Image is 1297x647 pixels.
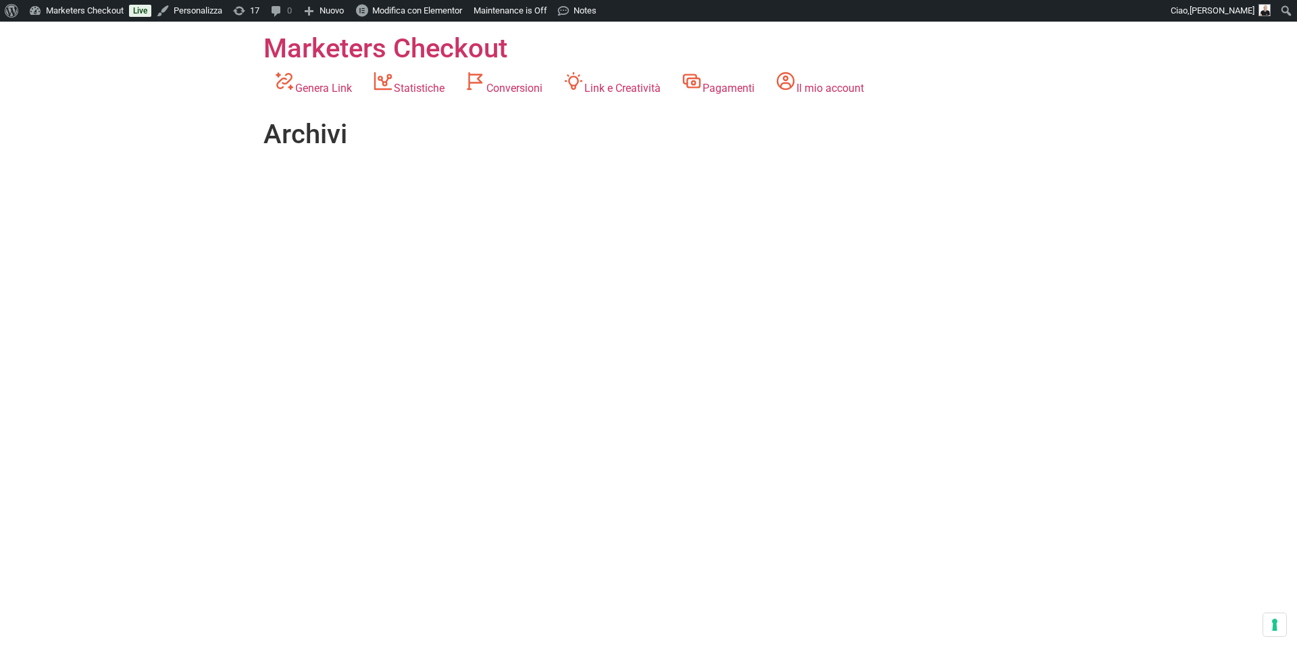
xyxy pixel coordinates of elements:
a: Marketers Checkout [263,32,507,64]
img: payments.svg [681,70,703,92]
span: [PERSON_NAME] [1190,5,1254,16]
nav: Menu principale [263,65,874,102]
a: Pagamenti [671,65,765,102]
a: Conversioni [455,65,553,102]
a: Statistiche [362,65,455,102]
img: stats.svg [372,70,394,92]
img: creativity.svg [563,70,584,92]
img: conversion-2.svg [465,70,486,92]
h1: Archivi [263,118,1034,151]
a: Live [129,5,151,17]
span: Modifica con Elementor [372,5,462,16]
button: Le tue preferenze relative al consenso per le tecnologie di tracciamento [1263,613,1286,636]
img: generate-link.svg [274,70,295,92]
a: Link e Creatività [553,65,671,102]
a: Il mio account [765,65,874,102]
img: account.svg [775,70,796,92]
a: Genera Link [263,65,362,102]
